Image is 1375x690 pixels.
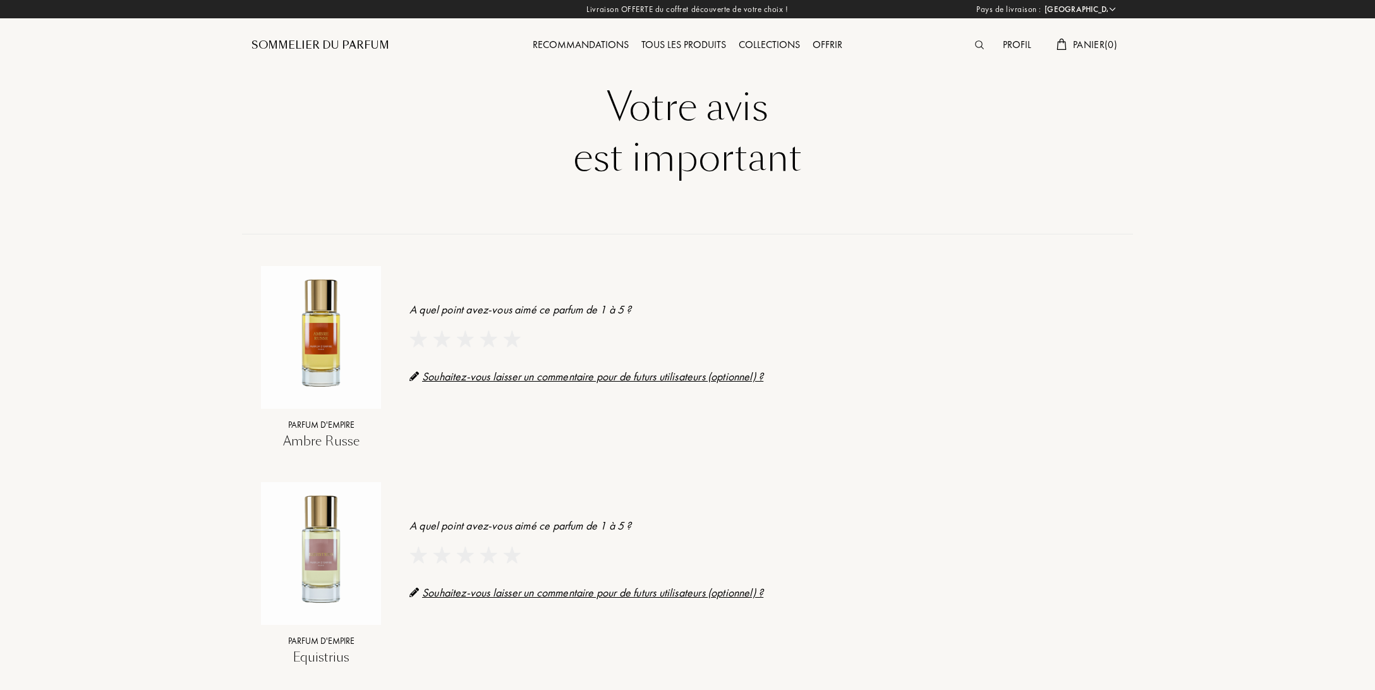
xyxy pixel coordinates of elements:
[251,38,389,53] a: Sommelier du Parfum
[409,368,1114,385] div: Souhaitez-vous laisser un commentaire pour de futurs utilisateurs (optionnel) ?
[526,38,635,51] a: Recommandations
[1073,38,1117,51] span: Panier ( 0 )
[996,38,1038,51] a: Profil
[975,40,984,49] img: search_icn.svg
[806,38,849,51] a: Offrir
[261,272,381,392] img: Ambre Russe Parfum d'Empire
[409,588,419,597] img: edit_black.png
[409,517,1114,534] div: A quel point avez-vous aimé ce parfum de 1 à 5 ?
[261,432,381,451] div: Ambre Russe
[409,301,1114,318] div: A quel point avez-vous aimé ce parfum de 1 à 5 ?
[526,37,635,54] div: Recommandations
[261,634,381,648] div: Parfum d'Empire
[732,37,806,54] div: Collections
[1057,39,1067,50] img: cart.svg
[976,3,1041,16] span: Pays de livraison :
[996,37,1038,54] div: Profil
[261,418,381,432] div: Parfum d'Empire
[409,372,419,381] img: edit_black.png
[261,133,1114,183] div: est important
[635,38,732,51] a: Tous les produits
[261,648,381,667] div: Equistrius
[261,488,381,608] img: Equistrius Parfum d'Empire
[806,37,849,54] div: Offrir
[409,584,1114,601] div: Souhaitez-vous laisser un commentaire pour de futurs utilisateurs (optionnel) ?
[261,82,1114,133] div: Votre avis
[635,37,732,54] div: Tous les produits
[732,38,806,51] a: Collections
